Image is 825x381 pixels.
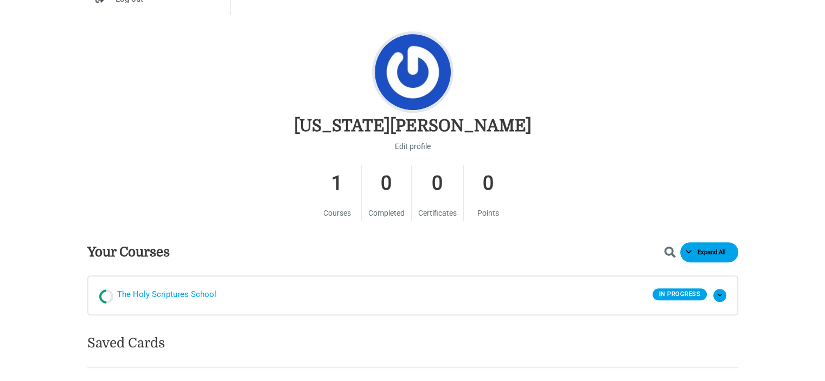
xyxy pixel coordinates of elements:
[117,287,216,303] span: The Holy Scriptures School
[323,209,351,217] span: Courses
[99,287,653,303] a: In progress The Holy Scriptures School
[653,288,707,300] div: In Progress
[319,165,355,202] strong: 1
[664,246,682,259] button: Show Courses Search Field
[418,209,457,217] span: Certificates
[87,244,170,261] h3: Your Courses
[96,287,116,307] div: In progress
[418,165,457,202] strong: 0
[294,115,532,137] h2: [US_STATE][PERSON_NAME]
[395,139,431,153] a: Edit profile
[470,165,506,202] strong: 0
[368,165,405,202] strong: 0
[87,337,738,358] h2: Saved Cards
[680,242,738,262] button: Expand All
[692,249,732,256] span: Expand All
[368,209,405,217] span: Completed
[477,209,499,217] span: Points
